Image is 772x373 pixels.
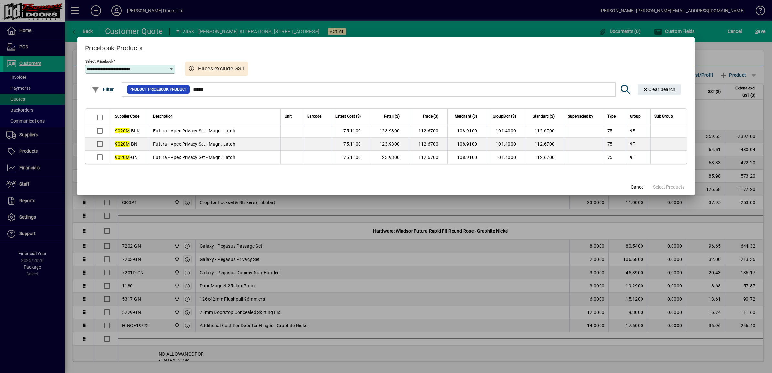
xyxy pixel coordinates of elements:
[631,184,644,191] span: Cancel
[384,113,400,120] span: Retail ($)
[335,113,361,120] span: Latest Cost ($)
[654,113,673,120] span: Sub Group
[115,155,130,160] em: 9020M
[525,151,564,164] td: 112.6700
[533,113,555,120] span: Standard ($)
[370,124,409,138] td: 123.9300
[486,151,525,164] td: 101.4000
[423,113,438,120] span: Trade ($)
[630,113,646,120] div: Group
[486,138,525,151] td: 101.4000
[493,113,516,120] span: GroupBldr ($)
[343,128,361,133] span: 75.1100
[285,113,292,120] span: Unit
[115,128,130,133] em: 9020M
[525,138,564,151] td: 112.6700
[568,113,599,120] div: Superseded by
[654,113,679,120] div: Sub Group
[370,151,409,164] td: 123.9300
[307,113,321,120] span: Barcode
[409,151,447,164] td: 112.6700
[343,155,361,160] span: 75.1100
[153,141,235,147] span: Futura - Apex Privacy Set - Magn. Latch
[115,141,130,147] em: 9020M
[153,155,235,160] span: Futura - Apex Privacy Set - Magn. Latch
[285,113,299,120] div: Unit
[115,113,145,120] div: Supplier Code
[115,128,140,133] span: -BLK
[198,65,245,73] span: Prices exclude GST
[630,128,635,133] span: 9F
[130,86,187,93] span: Product Pricebook Product
[607,113,616,120] span: Type
[153,128,235,133] span: Futura - Apex Privacy Set - Magn. Latch
[335,113,367,120] div: Latest Cost ($)
[607,141,613,147] span: 75
[115,141,137,147] span: -BN
[409,138,447,151] td: 112.6700
[90,84,116,95] button: Filter
[455,113,477,120] span: Merchant ($)
[447,124,486,138] td: 108.9100
[409,124,447,138] td: 112.6700
[525,124,564,138] td: 112.6700
[77,37,695,56] h2: Pricebook Products
[568,113,593,120] span: Superseded by
[447,151,486,164] td: 108.9100
[607,128,613,133] span: 75
[607,155,613,160] span: 75
[115,155,138,160] span: -GN
[85,59,113,63] mat-label: Select Pricebook
[307,113,327,120] div: Barcode
[638,84,681,95] button: Clear
[115,113,139,120] span: Supplier Code
[643,87,676,92] span: Clear Search
[630,113,641,120] span: Group
[630,155,635,160] span: 9F
[447,138,486,151] td: 108.9100
[153,113,173,120] span: Description
[486,124,525,138] td: 101.4000
[153,113,276,120] div: Description
[627,181,648,193] button: Cancel
[92,87,114,92] span: Filter
[370,138,409,151] td: 123.9300
[630,141,635,147] span: 9F
[343,141,361,147] span: 75.1100
[607,113,622,120] div: Type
